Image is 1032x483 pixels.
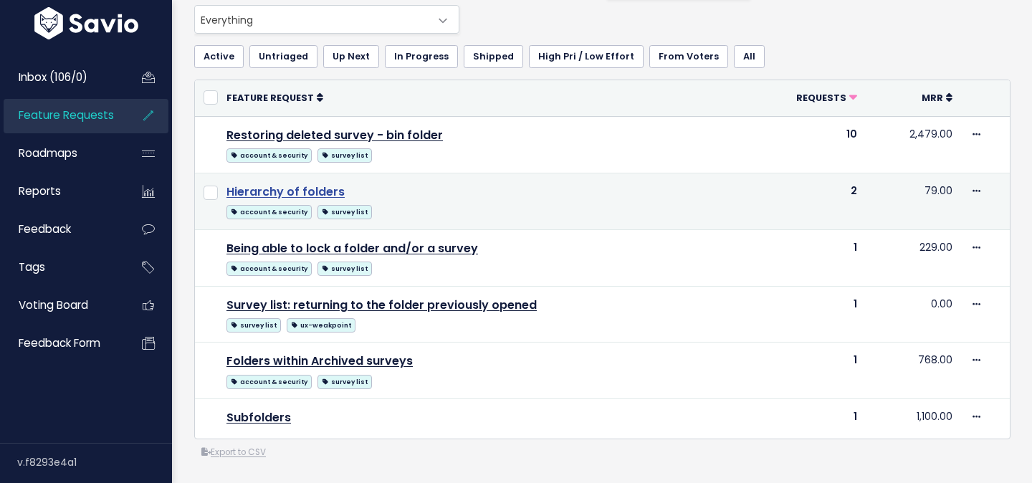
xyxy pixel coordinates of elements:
[317,202,372,220] a: survey list
[226,297,537,313] a: Survey list: returning to the folder previously opened
[19,259,45,274] span: Tags
[4,327,119,360] a: Feedback form
[226,127,443,143] a: Restoring deleted survey - bin folder
[922,90,952,105] a: MRR
[226,92,314,104] span: Feature Request
[4,61,119,94] a: Inbox (106/0)
[19,221,71,236] span: Feedback
[317,372,372,390] a: survey list
[4,175,119,208] a: Reports
[226,240,478,257] a: Being able to lock a folder and/or a survey
[317,375,372,389] span: survey list
[649,45,728,68] a: From Voters
[529,45,644,68] a: High Pri / Low Effort
[201,446,266,458] a: Export to CSV
[385,45,458,68] a: In Progress
[226,262,312,276] span: account & security
[317,145,372,163] a: survey list
[19,297,88,312] span: Voting Board
[742,229,866,286] td: 1
[226,205,312,219] span: account & security
[287,318,355,333] span: ux-weakpoint
[317,205,372,219] span: survey list
[226,409,291,426] a: Subfolders
[226,372,312,390] a: account & security
[866,173,961,229] td: 79.00
[796,90,857,105] a: Requests
[866,399,961,439] td: 1,100.00
[194,45,1010,68] ul: Filter feature requests
[866,286,961,343] td: 0.00
[734,45,765,68] a: All
[19,70,87,85] span: Inbox (106/0)
[226,183,345,200] a: Hierarchy of folders
[194,5,459,34] span: Everything
[317,148,372,163] span: survey list
[323,45,379,68] a: Up Next
[226,315,281,333] a: survey list
[742,286,866,343] td: 1
[17,444,172,481] div: v.f8293e4a1
[31,7,142,39] img: logo-white.9d6f32f41409.svg
[226,318,281,333] span: survey list
[317,259,372,277] a: survey list
[866,229,961,286] td: 229.00
[226,202,312,220] a: account & security
[742,399,866,439] td: 1
[19,183,61,199] span: Reports
[4,251,119,284] a: Tags
[287,315,355,333] a: ux-weakpoint
[19,107,114,123] span: Feature Requests
[796,92,846,104] span: Requests
[742,116,866,173] td: 10
[317,262,372,276] span: survey list
[19,335,100,350] span: Feedback form
[4,289,119,322] a: Voting Board
[226,353,413,369] a: Folders within Archived surveys
[4,213,119,246] a: Feedback
[742,173,866,229] td: 2
[226,148,312,163] span: account & security
[226,145,312,163] a: account & security
[195,6,430,33] span: Everything
[194,45,244,68] a: Active
[4,137,119,170] a: Roadmaps
[4,99,119,132] a: Feature Requests
[866,343,961,399] td: 768.00
[226,259,312,277] a: account & security
[226,375,312,389] span: account & security
[464,45,523,68] a: Shipped
[19,145,77,161] span: Roadmaps
[249,45,317,68] a: Untriaged
[742,343,866,399] td: 1
[226,90,323,105] a: Feature Request
[922,92,943,104] span: MRR
[866,116,961,173] td: 2,479.00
